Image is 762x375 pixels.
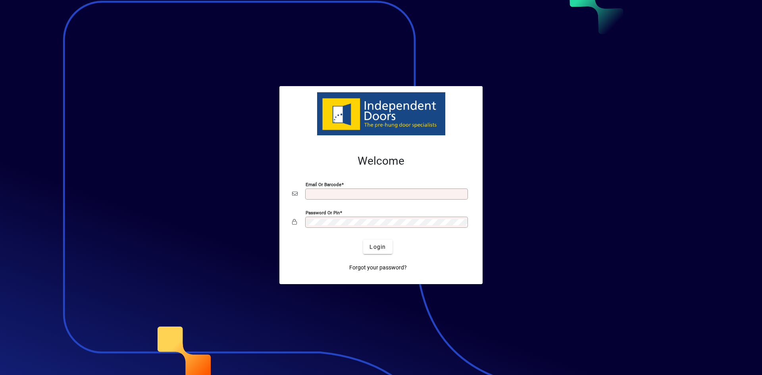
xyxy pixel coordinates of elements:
mat-label: Email or Barcode [306,182,341,187]
span: Forgot your password? [349,263,407,272]
h2: Welcome [292,154,470,168]
span: Login [369,243,386,251]
mat-label: Password or Pin [306,210,340,215]
button: Login [363,240,392,254]
a: Forgot your password? [346,260,410,275]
